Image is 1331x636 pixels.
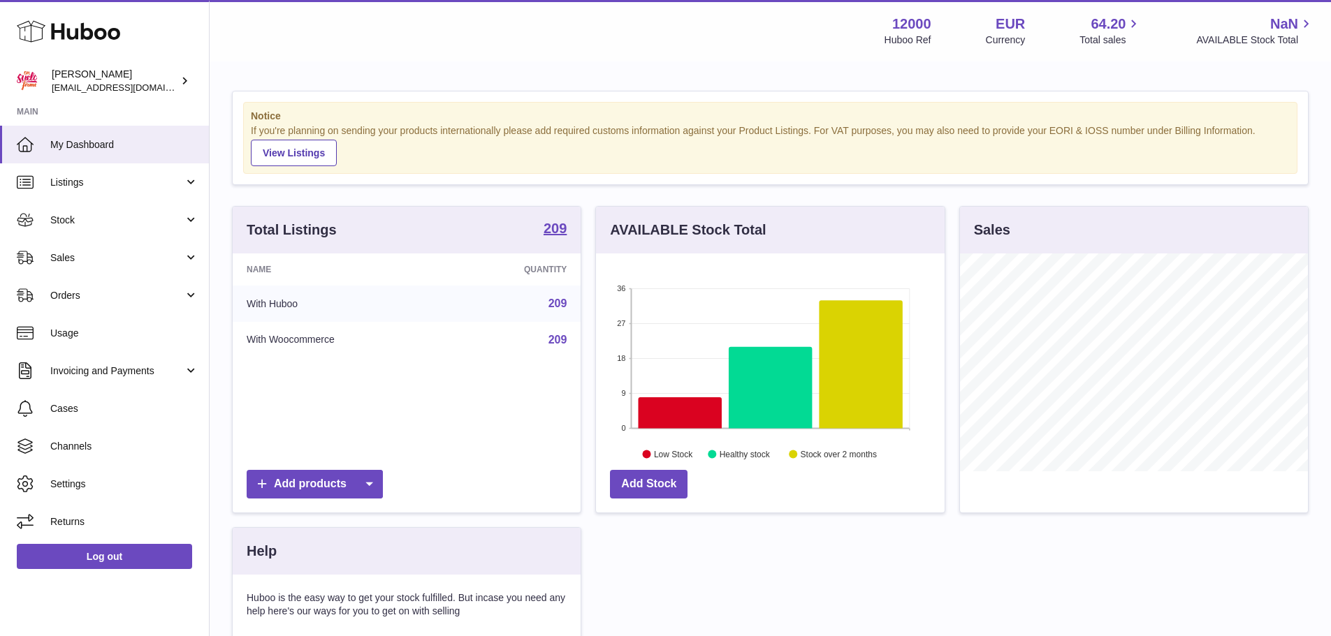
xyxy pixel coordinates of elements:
[622,424,626,432] text: 0
[251,110,1290,123] strong: Notice
[50,289,184,302] span: Orders
[52,68,177,94] div: [PERSON_NAME]
[986,34,1026,47] div: Currency
[618,319,626,327] text: 27
[996,15,1025,34] strong: EUR
[50,364,184,378] span: Invoicing and Payments
[247,221,337,239] h3: Total Listings
[52,82,205,93] span: [EMAIL_ADDRESS][DOMAIN_NAME]
[247,542,277,561] h3: Help
[1079,34,1142,47] span: Total sales
[974,221,1010,239] h3: Sales
[50,440,198,453] span: Channels
[17,71,38,91] img: internalAdmin-12000@internal.huboo.com
[233,253,449,286] th: Name
[544,221,567,238] a: 209
[50,176,184,189] span: Listings
[251,140,337,166] a: View Listings
[720,449,771,459] text: Healthy stock
[247,591,567,618] p: Huboo is the easy way to get your stock fulfilled. But incase you need any help here's our ways f...
[1270,15,1298,34] span: NaN
[50,478,198,491] span: Settings
[544,221,567,235] strong: 209
[233,286,449,322] td: With Huboo
[1079,15,1142,47] a: 64.20 Total sales
[17,544,192,569] a: Log out
[801,449,877,459] text: Stock over 2 months
[1196,34,1314,47] span: AVAILABLE Stock Total
[610,221,766,239] h3: AVAILABLE Stock Total
[50,251,184,265] span: Sales
[50,214,184,227] span: Stock
[885,34,931,47] div: Huboo Ref
[50,515,198,528] span: Returns
[251,124,1290,166] div: If you're planning on sending your products internationally please add required customs informati...
[1091,15,1126,34] span: 64.20
[449,253,581,286] th: Quantity
[50,327,198,340] span: Usage
[892,15,931,34] strong: 12000
[548,334,567,346] a: 209
[50,402,198,415] span: Cases
[622,389,626,397] text: 9
[247,470,383,498] a: Add products
[1196,15,1314,47] a: NaN AVAILABLE Stock Total
[610,470,688,498] a: Add Stock
[50,138,198,151] span: My Dashboard
[233,322,449,358] td: With Woocommerce
[548,297,567,309] a: 209
[654,449,693,459] text: Low Stock
[618,284,626,293] text: 36
[618,354,626,362] text: 18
